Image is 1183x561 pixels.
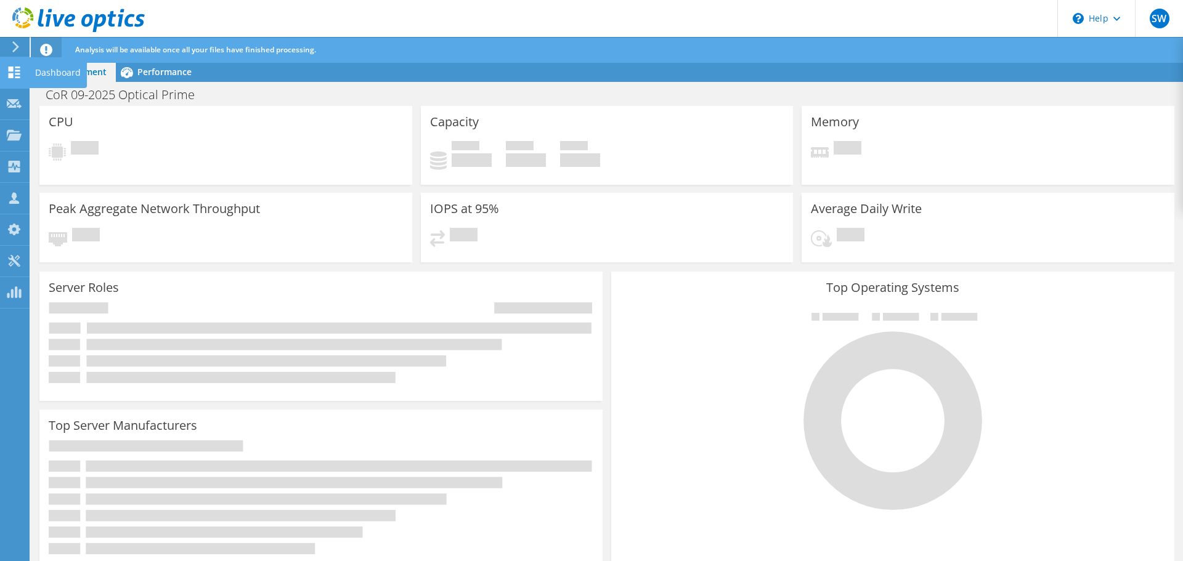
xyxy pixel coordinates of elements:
h3: Memory [811,115,859,129]
span: Used [452,141,479,153]
span: Pending [450,228,478,244]
h3: Top Server Manufacturers [49,419,197,432]
span: Pending [837,228,864,244]
h1: CoR 09-2025 Optical Prime [40,88,214,102]
h3: Server Roles [49,281,119,294]
h4: 0 GiB [560,153,600,167]
h3: Peak Aggregate Network Throughput [49,202,260,216]
span: Performance [137,66,192,78]
span: Pending [834,141,861,158]
div: Dashboard [29,57,87,88]
span: Pending [71,141,99,158]
h3: Top Operating Systems [620,281,1165,294]
h3: IOPS at 95% [430,202,499,216]
svg: \n [1073,13,1084,24]
span: Free [506,141,534,153]
span: SW [1150,9,1169,28]
span: Pending [72,228,100,244]
h3: Average Daily Write [811,202,922,216]
span: Total [560,141,588,153]
span: Analysis will be available once all your files have finished processing. [75,44,316,55]
h4: 0 GiB [506,153,546,167]
h4: 0 GiB [452,153,492,167]
h3: Capacity [430,115,479,129]
h3: CPU [49,115,73,129]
